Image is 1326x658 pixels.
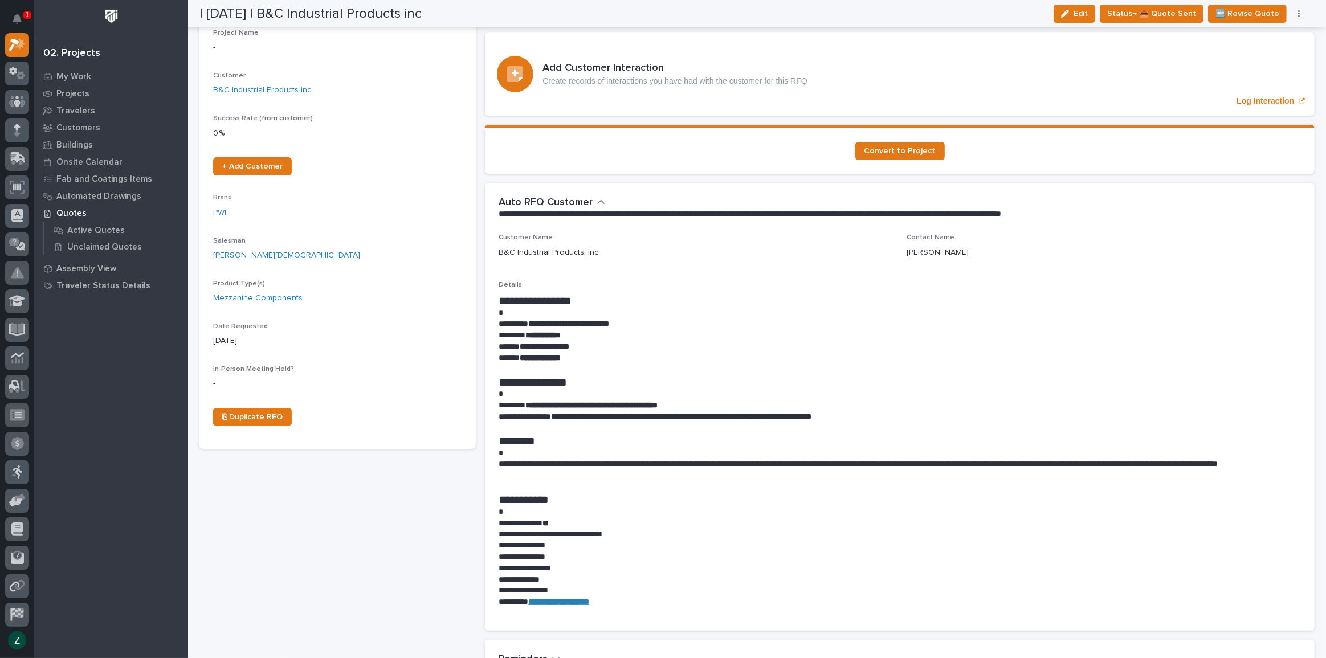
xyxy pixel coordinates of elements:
a: Assembly View [34,260,188,277]
a: Traveler Status Details [34,277,188,294]
span: Brand [213,194,232,201]
a: Convert to Project [855,142,945,160]
p: - [213,42,462,54]
a: Travelers [34,102,188,119]
p: 0 % [213,128,462,140]
a: Log Interaction [485,32,1315,116]
span: 🆕 Revise Quote [1215,7,1279,21]
a: Customers [34,119,188,136]
span: Edit [1074,9,1088,19]
a: [PERSON_NAME][DEMOGRAPHIC_DATA] [213,250,360,261]
img: Workspace Logo [101,6,122,27]
p: - [213,378,462,390]
p: Active Quotes [67,226,125,236]
span: + Add Customer [222,162,283,170]
p: Traveler Status Details [56,281,150,291]
span: Details [499,281,522,288]
a: Buildings [34,136,188,153]
span: ⎘ Duplicate RFQ [222,413,283,421]
h3: Add Customer Interaction [542,62,807,75]
div: 02. Projects [43,47,100,60]
p: Quotes [56,209,87,219]
p: Buildings [56,140,93,150]
p: Assembly View [56,264,116,274]
p: [DATE] [213,335,462,347]
span: Success Rate (from customer) [213,115,313,122]
span: Convert to Project [864,147,936,155]
div: Notifications1 [14,14,29,32]
a: Onsite Calendar [34,153,188,170]
button: Notifications [5,7,29,31]
a: + Add Customer [213,157,292,175]
button: Status→ 📤 Quote Sent [1100,5,1203,23]
span: In-Person Meeting Held? [213,366,294,373]
p: Log Interaction [1237,96,1294,106]
span: Project Name [213,30,259,36]
p: Automated Drawings [56,191,141,202]
a: B&C Industrial Products inc [213,84,311,96]
p: Projects [56,89,89,99]
p: Fab and Coatings Items [56,174,152,185]
a: Automated Drawings [34,187,188,205]
button: users-avatar [5,628,29,652]
span: Contact Name [907,234,954,241]
span: Product Type(s) [213,280,265,287]
p: Customers [56,123,100,133]
span: Customer Name [499,234,553,241]
p: My Work [56,72,91,82]
a: My Work [34,68,188,85]
button: Auto RFQ Customer [499,197,605,209]
p: Onsite Calendar [56,157,123,167]
a: Fab and Coatings Items [34,170,188,187]
span: Date Requested [213,323,268,330]
span: Customer [213,72,246,79]
h2: Auto RFQ Customer [499,197,593,209]
p: Unclaimed Quotes [67,242,142,252]
a: PWI [213,207,226,219]
button: Edit [1054,5,1095,23]
p: Travelers [56,106,95,116]
span: Salesman [213,238,246,244]
a: ⎘ Duplicate RFQ [213,408,292,426]
p: 1 [25,11,29,19]
a: Active Quotes [44,222,188,238]
a: Mezzanine Components [213,292,303,304]
span: Status→ 📤 Quote Sent [1107,7,1196,21]
a: Quotes [34,205,188,222]
a: Unclaimed Quotes [44,239,188,255]
p: [PERSON_NAME] [907,247,969,259]
h2: | [DATE] | B&C Industrial Products inc [199,6,422,22]
p: Create records of interactions you have had with the customer for this RFQ [542,76,807,86]
p: B&C Industrial Products, inc [499,247,598,259]
button: 🆕 Revise Quote [1208,5,1287,23]
a: Projects [34,85,188,102]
